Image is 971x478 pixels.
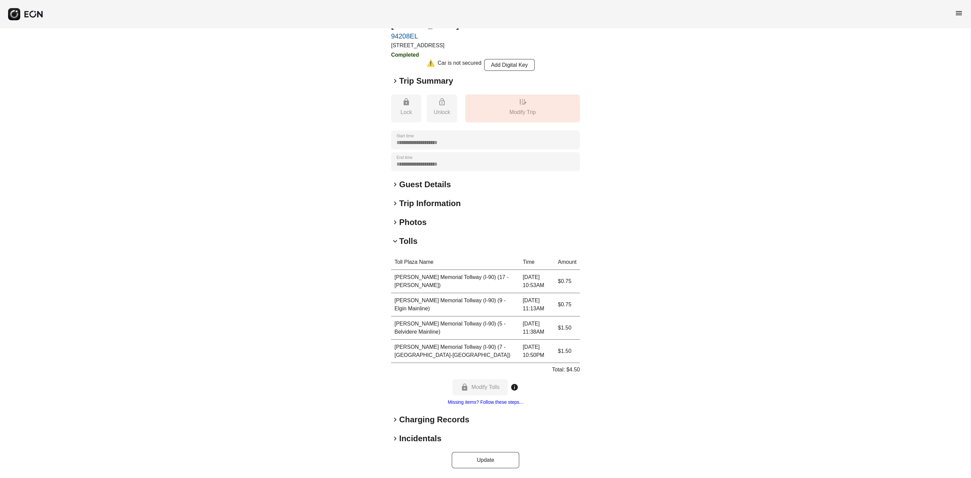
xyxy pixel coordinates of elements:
[391,199,399,207] span: keyboard_arrow_right
[391,237,399,245] span: keyboard_arrow_down
[391,218,399,226] span: keyboard_arrow_right
[519,340,554,363] td: [DATE] 10:50PM
[519,270,554,293] td: [DATE] 10:53AM
[391,316,519,340] td: [PERSON_NAME] Memorial Tollway (I-90) (5 - Belvidere Mainline)
[452,452,519,468] button: Update
[519,293,554,316] td: [DATE] 11:13AM
[391,293,519,316] td: [PERSON_NAME] Memorial Tollway (I-90) (9 - Elgin Mainline)
[399,414,469,425] h2: Charging Records
[519,316,554,340] td: [DATE] 11:38AM
[391,77,399,85] span: keyboard_arrow_right
[510,383,519,391] span: info
[555,270,580,293] td: $0.75
[399,433,441,444] h2: Incidentals
[391,41,459,50] p: [STREET_ADDRESS]
[391,270,519,293] td: [PERSON_NAME] Memorial Tollway (I-90) (17 - [PERSON_NAME])
[391,434,399,443] span: keyboard_arrow_right
[552,366,580,374] p: Total: $4.50
[399,217,426,228] h2: Photos
[391,340,519,363] td: [PERSON_NAME] Memorial Tollway (I-90) (7 - [GEOGRAPHIC_DATA]-[GEOGRAPHIC_DATA])
[399,198,461,209] h2: Trip Information
[399,179,451,190] h2: Guest Details
[448,399,523,405] a: Missing items? Follow these steps...
[555,340,580,363] td: $1.50
[391,255,519,270] th: Toll Plaza Name
[519,255,554,270] th: Time
[555,293,580,316] td: $0.75
[391,51,459,59] h3: Completed
[484,59,535,71] button: Add Digital Key
[391,180,399,189] span: keyboard_arrow_right
[955,9,963,17] span: menu
[399,76,453,86] h2: Trip Summary
[399,236,417,247] h2: Tolls
[391,416,399,424] span: keyboard_arrow_right
[438,59,481,71] div: Car is not secured
[426,59,435,71] div: ⚠️
[555,255,580,270] th: Amount
[555,316,580,340] td: $1.50
[391,32,459,40] a: 94208EL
